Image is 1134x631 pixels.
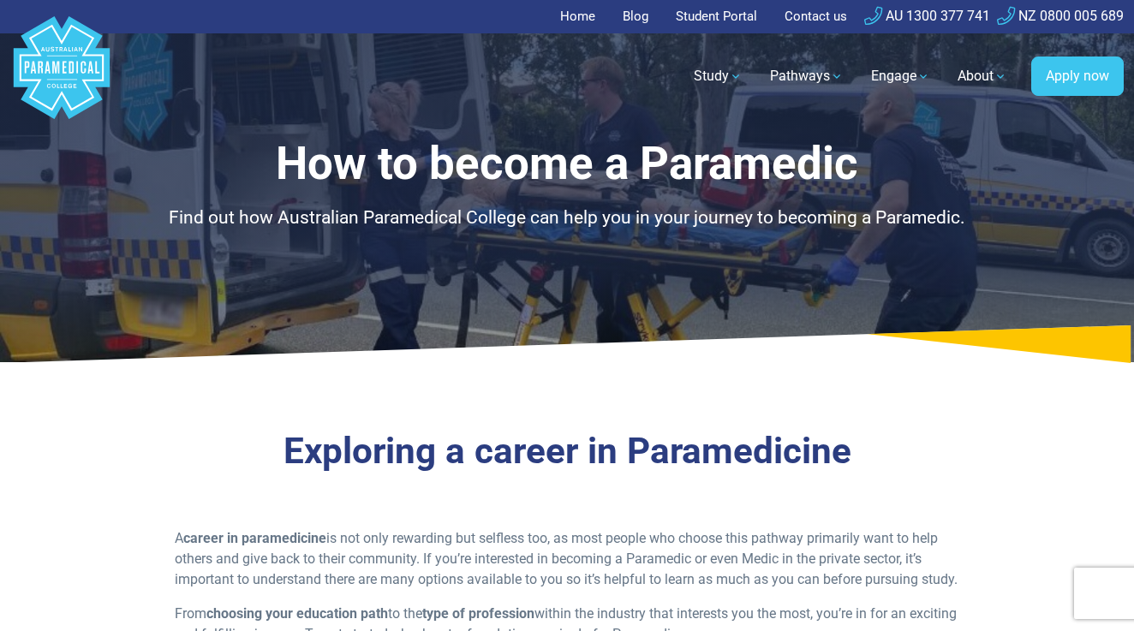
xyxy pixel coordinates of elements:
[10,33,113,120] a: Australian Paramedical College
[175,528,960,590] p: A is not only rewarding but selfless too, as most people who choose this pathway primarily want t...
[997,8,1124,24] a: NZ 0800 005 689
[183,530,326,546] strong: career in paramedicine
[861,52,940,100] a: Engage
[760,52,854,100] a: Pathways
[422,605,534,622] strong: type of profession
[94,137,1041,191] h1: How to become a Paramedic
[864,8,990,24] a: AU 1300 377 741
[683,52,753,100] a: Study
[947,52,1018,100] a: About
[1031,57,1124,96] a: Apply now
[206,605,388,622] strong: choosing your education path
[94,430,1041,473] h2: Exploring a career in Paramedicine
[94,205,1041,232] p: Find out how Australian Paramedical College can help you in your journey to becoming a Paramedic.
